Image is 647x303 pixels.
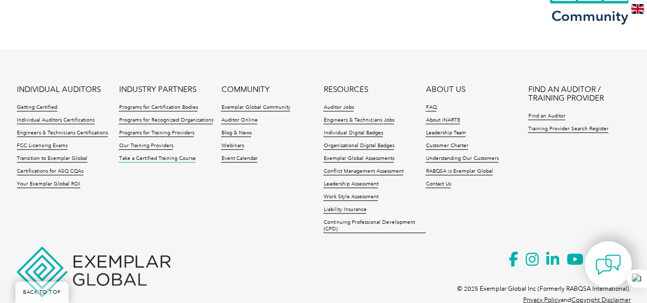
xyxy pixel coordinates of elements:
[549,10,631,22] h3: Community
[323,181,378,188] a: Leadership Assessment
[595,252,621,277] img: contact-chat.png
[221,130,251,137] a: Blog & News
[426,143,468,150] a: Customer Charter
[221,104,290,111] a: Exemplar Global Community
[17,247,170,297] img: Exemplar Global
[119,143,173,150] a: Our Training Providers
[17,168,83,175] a: Certifications for ASQ CQAs
[119,104,197,111] a: Programs for Certification Bodies
[17,117,95,124] a: Individual Auditors Certifications
[323,219,426,233] a: Continuing Professional Development (CPD)
[119,130,194,137] a: Programs for Training Providers
[17,85,101,94] a: INDIVIDUAL AUDITORS
[323,143,394,150] a: Organizational Digital Badges
[323,130,383,137] a: Individual Digital Badges
[323,104,353,111] a: Auditor Jobs
[426,85,465,94] a: ABOUT US
[119,155,195,162] a: Take a Certified Training Course
[323,117,394,124] a: Engineers & Technicians Jobs
[528,85,630,103] a: FIND AN AUDITOR / TRAINING PROVIDER
[528,113,565,120] a: Find an Auditor
[17,130,108,137] a: Engineers & Technicians Certifications
[426,130,465,137] a: Leadership Team
[15,282,69,303] a: BACK TO TOP
[323,168,403,175] a: Conflict Management Assessment
[323,206,366,214] a: Liability Insurance
[457,283,631,294] p: © 2025 Exemplar Global Inc (Formerly RABQSA International).
[426,181,451,188] a: Contact Us
[426,155,498,162] a: Understanding Our Customers
[221,143,243,150] a: Webinars
[221,85,269,94] a: COMMUNITY
[17,155,87,162] a: Transition to Exemplar Global
[323,85,368,94] a: RESOURCES
[631,4,644,14] img: en
[426,104,436,111] a: FAQ
[426,168,493,175] a: RABQSA is Exemplar Global
[221,155,257,162] a: Event Calendar
[221,117,257,124] a: Auditor Online
[119,85,196,94] a: INDUSTRY PARTNERS
[119,117,213,124] a: Programs for Recognized Organizations
[323,155,394,162] a: Exemplar Global Assessments
[17,181,80,188] a: Your Exemplar Global ROI
[426,117,460,124] a: About iNARTE
[17,104,57,111] a: Getting Certified
[17,143,68,150] a: FCC Licensing Exams
[528,126,608,133] a: Training Provider Search Register
[323,194,378,201] a: Work Style Assessment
